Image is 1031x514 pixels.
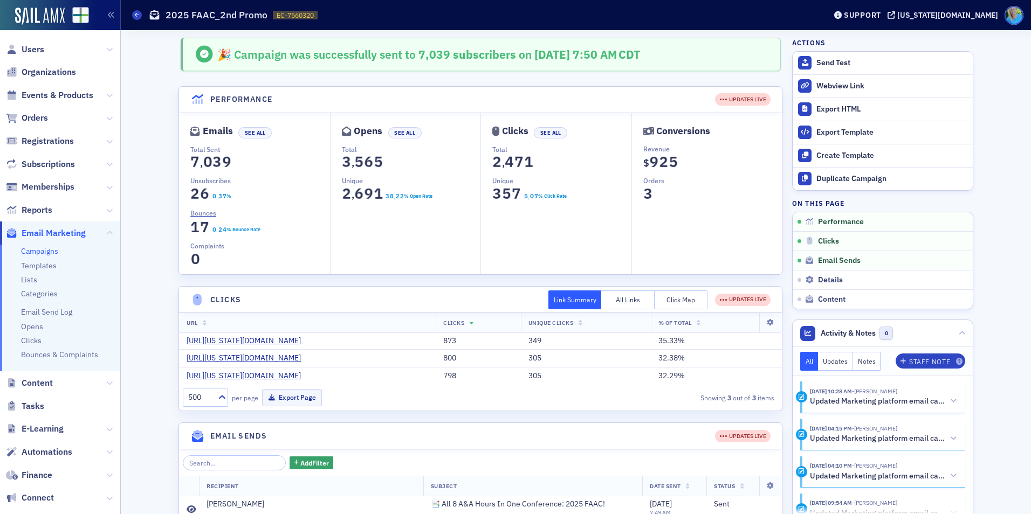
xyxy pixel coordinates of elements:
[238,127,272,138] button: See All
[443,336,513,346] div: 873
[190,208,216,218] span: Bounces
[6,158,75,170] a: Subscriptions
[810,395,958,407] button: Updated Marketing platform email campaign: 2025 FAAC_2nd Promo
[226,226,260,233] div: % Bounce Rate
[190,156,232,168] section: 7,039
[431,499,605,509] span: 📑 All 8 A&A Hours In One Conference: 2025 FAAC!
[523,191,528,201] span: 5
[528,319,574,327] span: Unique Clicks
[352,184,366,203] span: 6
[538,192,567,200] div: % Click Rate
[502,128,528,134] div: Clicks
[720,95,766,104] div: UPDATES LIVE
[65,7,89,25] a: View Homepage
[534,127,567,138] button: See All
[528,353,643,363] div: 305
[431,482,457,490] span: Subject
[816,151,967,161] div: Create Template
[443,319,464,327] span: Clicks
[810,387,852,395] time: 7/23/2025 10:28 AM
[22,44,44,55] span: Users
[852,462,897,469] span: Sarah Lowery
[389,191,394,201] span: 8
[6,446,72,458] a: Automations
[188,218,203,237] span: 1
[810,433,958,444] button: Updated Marketing platform email campaign: 2025 FAAC_2nd Promo
[352,156,354,170] span: ,
[715,93,771,106] div: UPDATES LIVE
[715,294,771,306] div: UPDATES LIVE
[342,144,481,154] p: Total
[6,492,54,504] a: Connect
[190,241,330,251] p: Complaints
[21,350,98,359] a: Bounces & Complaints
[166,9,267,22] h1: 2025 FAAC_2nd Promo
[188,392,212,403] div: 500
[810,397,945,406] h5: Updated Marketing platform email campaign: 2025 FAAC_2nd Promo
[492,187,521,200] section: 357
[534,47,573,62] span: [DATE]
[793,74,973,98] a: Webview Link
[658,371,775,381] div: 32.29%
[220,152,235,171] span: 9
[22,158,75,170] span: Subscriptions
[443,371,513,381] div: 798
[792,38,826,47] h4: Actions
[352,187,354,202] span: ,
[21,289,58,298] a: Categories
[22,135,74,147] span: Registrations
[492,156,534,168] section: 2,471
[510,184,524,203] span: 7
[796,391,807,402] div: Activity
[22,400,44,412] span: Tasks
[385,192,404,200] section: 38.22
[187,353,309,363] a: [URL][US_STATE][DOMAIN_NAME]
[844,10,881,20] div: Support
[216,194,218,202] span: .
[211,225,217,234] span: 0
[810,470,958,482] button: Updated Marketing platform email campaign: 2025 FAAC_2nd Promo
[22,423,64,435] span: E-Learning
[816,128,967,137] div: Export Template
[201,152,215,171] span: 0
[188,152,203,171] span: 7
[524,192,538,200] section: 5.07
[853,352,881,371] button: Notes
[897,10,998,20] div: [US_STATE][DOMAIN_NAME]
[6,181,74,193] a: Memberships
[793,52,973,74] button: Send Test
[6,204,52,216] a: Reports
[650,499,672,509] span: [DATE]
[643,187,653,200] section: 3
[502,156,505,170] span: ,
[6,423,64,435] a: E-Learning
[212,226,226,233] section: 0.24
[217,191,223,201] span: 3
[388,127,422,138] button: See All
[395,191,400,201] span: 2
[222,225,227,234] span: 4
[810,462,852,469] time: 7/22/2025 04:10 PM
[342,156,383,168] section: 3,565
[21,307,72,317] a: Email Send Log
[21,275,37,284] a: Lists
[190,187,210,200] section: 26
[22,204,52,216] span: Reports
[714,499,774,509] div: Sent
[656,128,710,134] div: Conversions
[643,156,678,168] section: $925
[573,47,617,62] span: 7:50 AM
[818,237,839,246] span: Clicks
[22,377,53,389] span: Content
[217,225,223,234] span: 2
[647,152,661,171] span: 9
[715,430,771,442] div: UPDATES LIVE
[443,353,513,363] div: 800
[371,184,386,203] span: 1
[503,152,517,171] span: 4
[339,152,354,171] span: 3
[399,191,404,201] span: 2
[188,249,203,268] span: 0
[714,482,735,490] span: Status
[22,492,54,504] span: Connect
